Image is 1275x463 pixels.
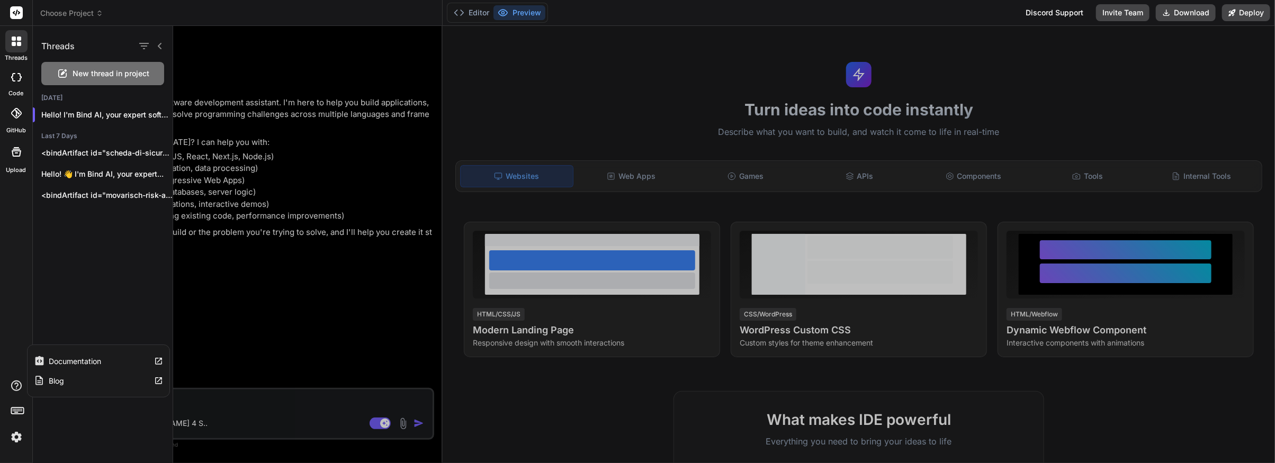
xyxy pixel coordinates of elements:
[28,371,169,391] a: Blog
[73,68,150,79] span: New thread in project
[41,148,173,158] p: <bindArtifact id="scheda-di-sicurezza-sostanze" title="Scheda di Sicurezza Sostanze"> <bindAction...
[1019,4,1090,21] div: Discord Support
[49,356,102,367] label: Documentation
[493,5,545,20] button: Preview
[41,190,173,201] p: <bindArtifact id="movarisch-risk-assessment" title="App Valutazione Rischio Chimico MOVARISCH">...
[28,351,169,371] a: Documentation
[1222,4,1270,21] button: Deploy
[6,126,26,135] label: GitHub
[41,40,75,52] h1: Threads
[41,169,173,179] p: Hello! 👋 I'm Bind AI, your expert...
[1096,4,1150,21] button: Invite Team
[33,132,173,140] h2: Last 7 Days
[1156,4,1216,21] button: Download
[40,8,103,19] span: Choose Project
[6,166,26,175] label: Upload
[33,94,173,102] h2: [DATE]
[7,428,25,446] img: settings
[5,53,28,62] label: threads
[49,376,65,386] label: Blog
[450,5,493,20] button: Editor
[41,110,173,120] p: Hello! I'm Bind AI, your expert software...
[9,89,24,98] label: code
